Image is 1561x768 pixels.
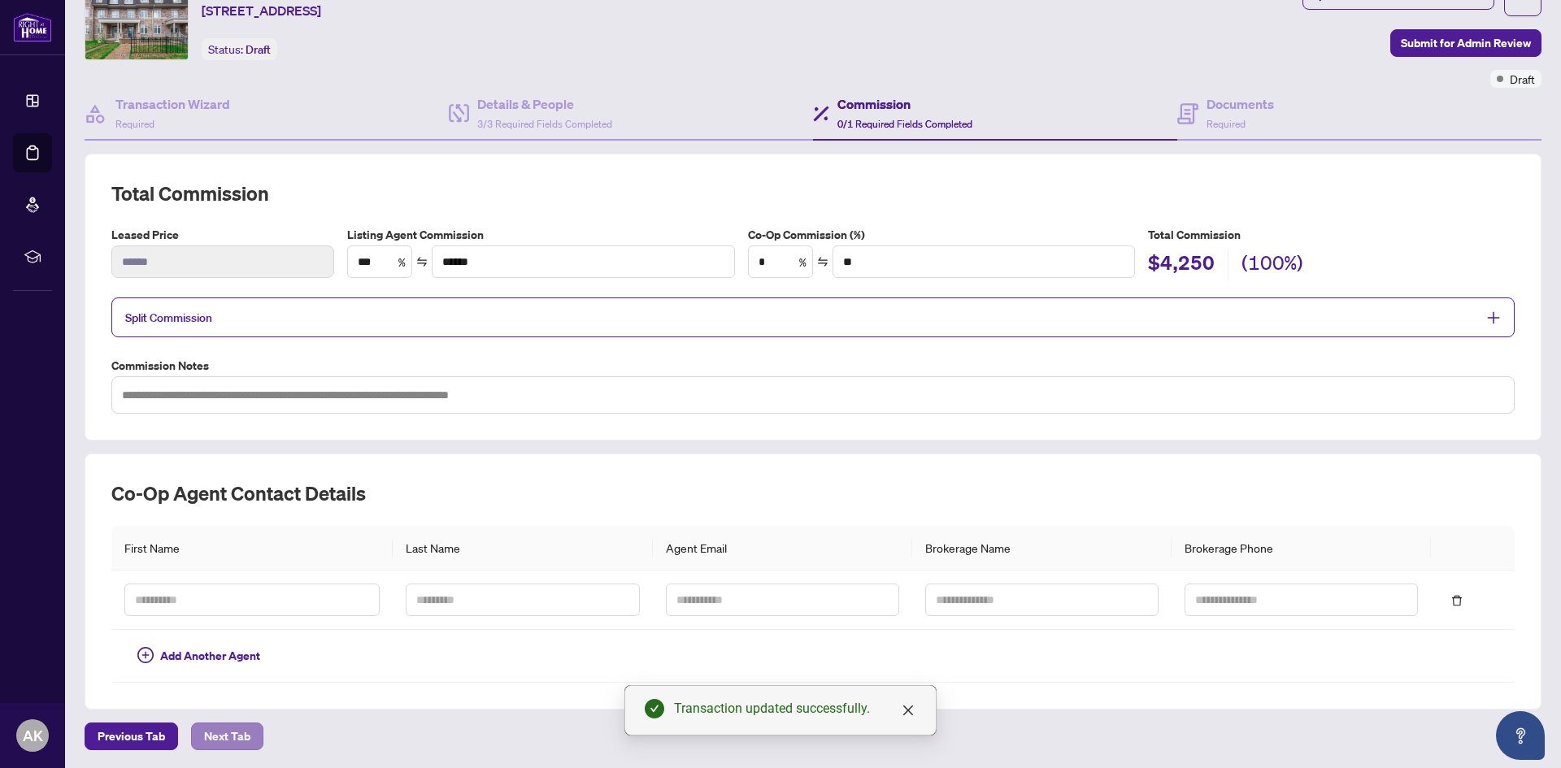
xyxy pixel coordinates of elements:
div: Transaction updated successfully. [674,699,916,718]
th: First Name [111,526,393,571]
th: Brokerage Name [912,526,1172,571]
button: Open asap [1496,711,1545,760]
h2: (100%) [1241,249,1303,280]
label: Listing Agent Commission [347,226,735,244]
div: Status: [202,38,277,60]
span: Draft [246,42,271,57]
button: Previous Tab [85,722,178,750]
h4: Documents [1207,94,1274,114]
h5: Total Commission [1148,226,1515,244]
span: Add Another Agent [160,647,260,665]
span: 3/3 Required Fields Completed [477,118,612,130]
span: Next Tab [204,723,250,749]
span: plus [1486,310,1501,325]
span: AK [23,724,43,747]
span: Submit for Admin Review [1401,30,1531,56]
span: Previous Tab [98,723,165,749]
span: [STREET_ADDRESS] [202,1,321,20]
div: Split Commission [111,297,1515,337]
img: logo [13,12,52,42]
h2: Total Commission [111,180,1515,206]
span: 0/1 Required Fields Completed [837,118,972,130]
span: swap [817,256,828,267]
th: Agent Email [653,526,912,571]
span: delete [1451,595,1463,606]
span: check-circle [645,699,664,718]
th: Last Name [393,526,652,571]
span: swap [416,256,428,267]
button: Next Tab [191,722,263,750]
span: close [902,704,915,717]
h4: Details & People [477,94,612,114]
th: Brokerage Phone [1172,526,1431,571]
label: Leased Price [111,226,334,244]
h4: Commission [837,94,972,114]
span: plus-circle [137,647,154,663]
button: Add Another Agent [124,643,273,669]
span: Required [115,118,154,130]
h2: Co-op Agent Contact Details [111,480,1515,506]
span: Split Commission [125,310,212,325]
label: Co-Op Commission (%) [748,226,1136,244]
label: Commission Notes [111,357,1515,375]
h4: Transaction Wizard [115,94,230,114]
h2: $4,250 [1148,249,1215,280]
button: Submit for Admin Review [1390,29,1541,57]
a: Close [899,701,917,719]
span: Required [1207,118,1246,130]
span: Draft [1510,70,1535,88]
